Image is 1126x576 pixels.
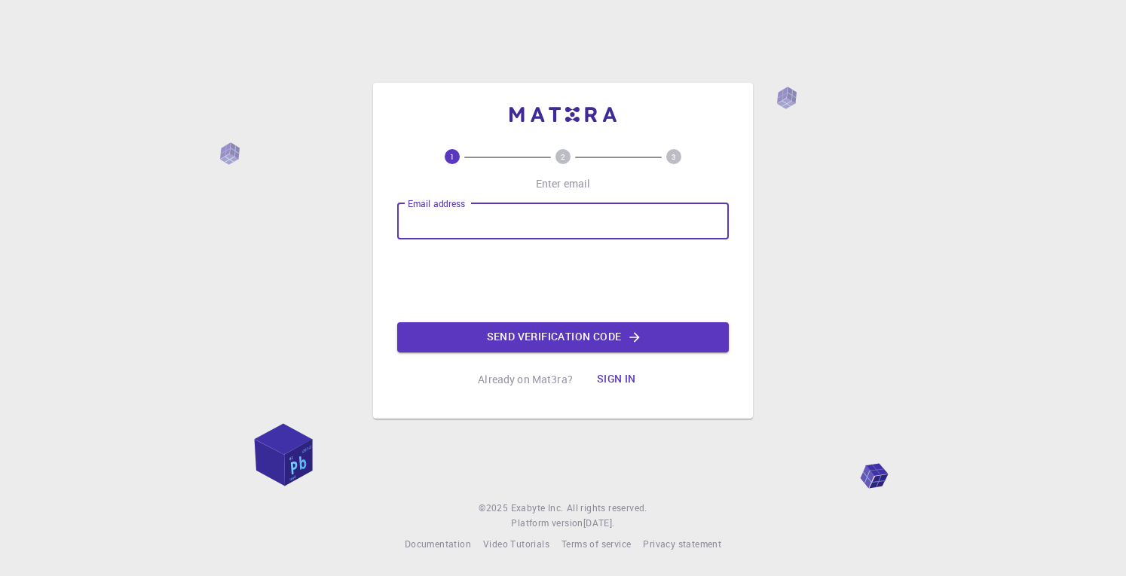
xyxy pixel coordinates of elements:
button: Send verification code [397,322,729,352]
span: Privacy statement [643,538,721,550]
span: Platform version [511,516,583,531]
span: All rights reserved. [567,501,647,516]
iframe: reCAPTCHA [448,251,678,310]
p: Already on Mat3ra? [478,372,573,387]
span: © 2025 [479,501,510,516]
a: Exabyte Inc. [511,501,564,516]
span: Terms of service [561,538,631,550]
a: [DATE]. [583,516,615,531]
text: 2 [561,151,565,162]
a: Video Tutorials [483,537,549,552]
a: Terms of service [561,537,631,552]
text: 1 [450,151,454,162]
label: Email address [408,197,465,210]
span: Documentation [405,538,471,550]
button: Sign in [585,364,648,395]
span: [DATE] . [583,517,615,529]
span: Exabyte Inc. [511,501,564,514]
a: Documentation [405,537,471,552]
p: Enter email [536,176,591,191]
span: Video Tutorials [483,538,549,550]
text: 3 [672,151,676,162]
a: Privacy statement [643,537,721,552]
